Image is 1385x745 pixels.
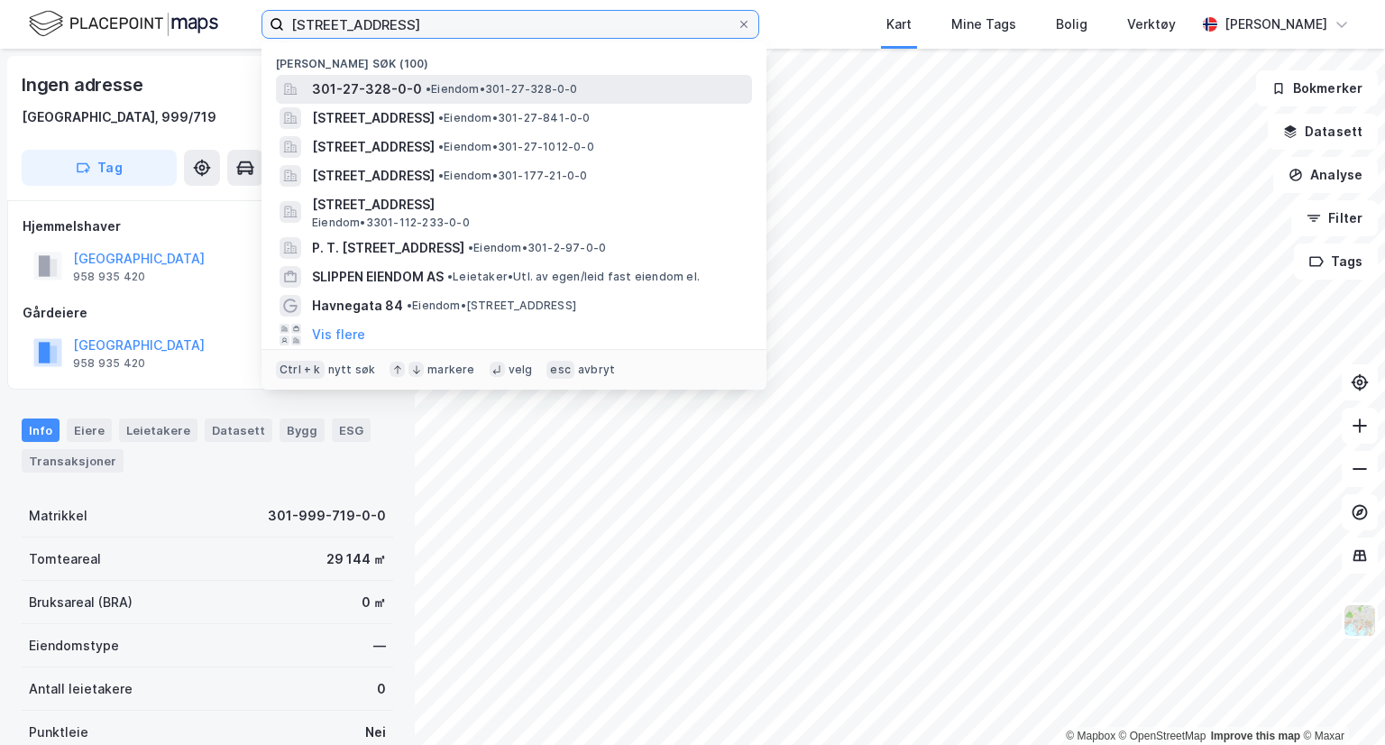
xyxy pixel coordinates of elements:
div: Ingen adresse [22,70,146,99]
div: Datasett [205,418,272,442]
div: Matrikkel [29,505,87,527]
button: Tag [22,150,177,186]
div: [GEOGRAPHIC_DATA], 999/719 [22,106,216,128]
div: Bygg [280,418,325,442]
div: Leietakere [119,418,197,442]
div: markere [427,363,474,377]
span: [STREET_ADDRESS] [312,107,435,129]
div: 0 ㎡ [362,592,386,613]
div: Bruksareal (BRA) [29,592,133,613]
span: [STREET_ADDRESS] [312,136,435,158]
div: Gårdeiere [23,302,392,324]
span: • [438,169,444,182]
div: Nei [365,722,386,743]
span: SLIPPEN EIENDOM AS [312,266,444,288]
span: • [468,241,473,254]
div: nytt søk [328,363,376,377]
div: Eiendomstype [29,635,119,657]
div: [PERSON_NAME] søk (100) [261,42,766,75]
span: Eiendom • 301-177-21-0-0 [438,169,588,183]
span: • [407,299,412,312]
span: • [447,270,453,283]
div: ESG [332,418,371,442]
button: Datasett [1268,114,1378,150]
div: Ctrl + k [276,361,325,379]
span: Eiendom • 301-27-841-0-0 [438,111,591,125]
span: Eiendom • 301-27-328-0-0 [426,82,578,97]
div: [PERSON_NAME] [1224,14,1327,35]
span: 301-27-328-0-0 [312,78,422,100]
div: Bolig [1056,14,1087,35]
div: 29 144 ㎡ [326,548,386,570]
a: Mapbox [1066,730,1115,742]
div: Antall leietakere [29,678,133,700]
span: Eiendom • 301-27-1012-0-0 [438,140,594,154]
img: Z [1343,603,1377,638]
span: • [438,140,444,153]
input: Søk på adresse, matrikkel, gårdeiere, leietakere eller personer [284,11,737,38]
div: 958 935 420 [73,270,145,284]
div: velg [509,363,533,377]
div: 0 [377,678,386,700]
span: • [426,82,431,96]
div: Tomteareal [29,548,101,570]
span: Eiendom • 301-2-97-0-0 [468,241,606,255]
button: Filter [1291,200,1378,236]
div: Info [22,418,60,442]
div: esc [546,361,574,379]
div: — [373,635,386,657]
span: Havnegata 84 [312,295,403,317]
button: Vis flere [312,324,365,345]
span: • [438,111,444,124]
div: Punktleie [29,722,88,743]
div: Kontrollprogram for chat [1295,658,1385,745]
button: Tags [1294,244,1378,280]
a: Improve this map [1211,730,1300,742]
span: Eiendom • [STREET_ADDRESS] [407,299,576,313]
div: Hjemmelshaver [23,216,392,237]
span: [STREET_ADDRESS] [312,165,435,187]
div: Verktøy [1127,14,1176,35]
img: logo.f888ab2527a4732fd821a326f86c7f29.svg [29,8,218,40]
span: Leietaker • Utl. av egen/leid fast eiendom el. [447,270,700,284]
div: 301-999-719-0-0 [268,505,386,527]
div: Eiere [67,418,112,442]
button: Bokmerker [1256,70,1378,106]
span: Eiendom • 3301-112-233-0-0 [312,216,470,230]
div: Mine Tags [951,14,1016,35]
span: P. T. [STREET_ADDRESS] [312,237,464,259]
div: 958 935 420 [73,356,145,371]
button: Analyse [1273,157,1378,193]
div: Transaksjoner [22,449,124,473]
div: avbryt [578,363,615,377]
span: [STREET_ADDRESS] [312,194,745,216]
div: Kart [886,14,912,35]
a: OpenStreetMap [1119,730,1206,742]
iframe: Chat Widget [1295,658,1385,745]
